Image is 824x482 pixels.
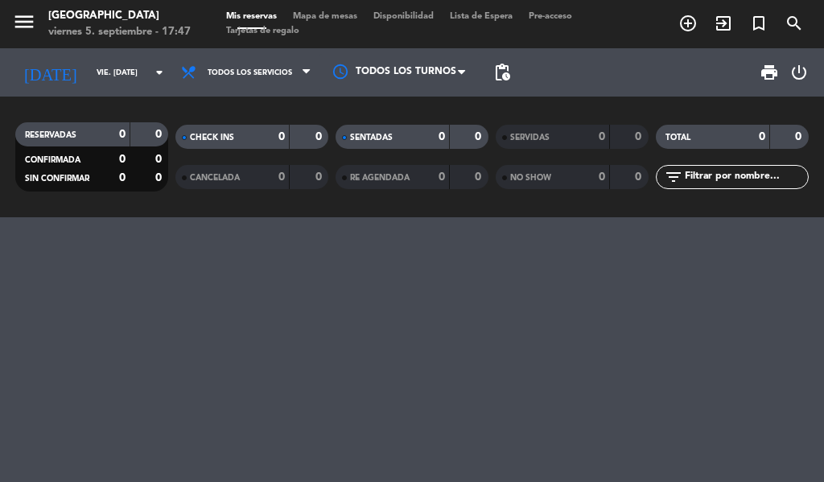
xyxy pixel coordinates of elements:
[785,48,812,97] div: LOG OUT
[510,174,551,182] span: NO SHOW
[665,134,690,142] span: TOTAL
[510,134,550,142] span: SERVIDAS
[521,12,580,21] span: Pre-acceso
[714,14,733,33] i: exit_to_app
[119,154,126,165] strong: 0
[218,27,307,35] span: Tarjetas de regalo
[155,129,165,140] strong: 0
[25,156,80,164] span: CONFIRMADA
[315,131,325,142] strong: 0
[749,14,768,33] i: turned_in_not
[439,131,445,142] strong: 0
[12,10,36,34] i: menu
[12,10,36,39] button: menu
[285,12,365,21] span: Mapa de mesas
[442,12,521,21] span: Lista de Espera
[278,171,285,183] strong: 0
[759,131,765,142] strong: 0
[218,12,285,21] span: Mis reservas
[439,171,445,183] strong: 0
[599,131,605,142] strong: 0
[475,171,484,183] strong: 0
[350,134,393,142] span: SENTADAS
[315,171,325,183] strong: 0
[599,171,605,183] strong: 0
[635,131,645,142] strong: 0
[12,56,89,89] i: [DATE]
[155,172,165,183] strong: 0
[475,131,484,142] strong: 0
[789,63,809,82] i: power_settings_new
[155,154,165,165] strong: 0
[119,172,126,183] strong: 0
[25,175,89,183] span: SIN CONFIRMAR
[795,131,805,142] strong: 0
[635,171,645,183] strong: 0
[350,174,410,182] span: RE AGENDADA
[678,14,698,33] i: add_circle_outline
[785,14,804,33] i: search
[150,63,169,82] i: arrow_drop_down
[48,24,191,40] div: viernes 5. septiembre - 17:47
[760,63,779,82] span: print
[48,8,191,24] div: [GEOGRAPHIC_DATA]
[278,131,285,142] strong: 0
[683,168,808,186] input: Filtrar por nombre...
[119,129,126,140] strong: 0
[492,63,512,82] span: pending_actions
[25,131,76,139] span: RESERVADAS
[190,134,234,142] span: CHECK INS
[664,167,683,187] i: filter_list
[190,174,240,182] span: CANCELADA
[365,12,442,21] span: Disponibilidad
[208,68,292,77] span: Todos los servicios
